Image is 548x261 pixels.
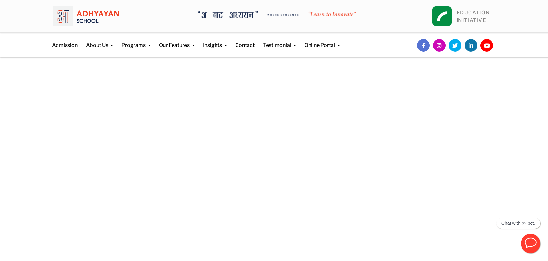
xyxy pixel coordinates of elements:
[304,33,340,49] a: Online Portal
[457,10,490,23] a: EDUCATIONINITIATIVE
[198,11,356,18] img: A Bata Adhyayan where students learn to Innovate
[52,33,78,49] a: Admission
[86,33,113,49] a: About Us
[203,33,227,49] a: Insights
[159,33,195,49] a: Our Features
[263,33,296,49] a: Testimonial
[501,221,535,226] p: Chat with अ- bot.
[121,33,151,49] a: Programs
[432,6,452,26] img: square_leapfrog
[235,33,255,49] a: Contact
[53,5,119,27] img: logo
